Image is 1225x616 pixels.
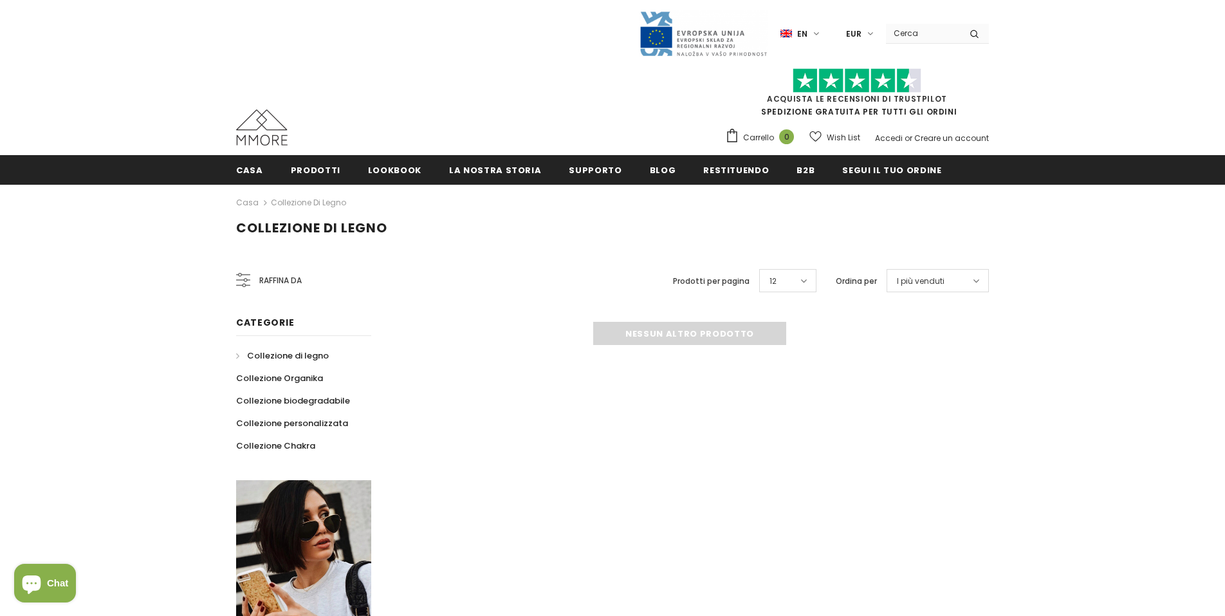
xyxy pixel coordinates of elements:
[650,155,676,184] a: Blog
[743,131,774,144] span: Carrello
[10,564,80,606] inbox-online-store-chat: Shopify online store chat
[875,133,903,144] a: Accedi
[236,412,348,434] a: Collezione personalizzata
[569,164,622,176] span: supporto
[650,164,676,176] span: Blog
[449,164,541,176] span: La nostra storia
[886,24,960,42] input: Search Site
[827,131,860,144] span: Wish List
[247,350,329,362] span: Collezione di legno
[236,219,387,237] span: Collezione di legno
[842,155,941,184] a: Segui il tuo ordine
[236,417,348,429] span: Collezione personalizzata
[449,155,541,184] a: La nostra storia
[703,155,769,184] a: Restituendo
[779,129,794,144] span: 0
[291,155,340,184] a: Prodotti
[236,372,323,384] span: Collezione Organika
[236,109,288,145] img: Casi MMORE
[809,126,860,149] a: Wish List
[842,164,941,176] span: Segui il tuo ordine
[368,164,421,176] span: Lookbook
[236,195,259,210] a: Casa
[236,367,323,389] a: Collezione Organika
[236,155,263,184] a: Casa
[703,164,769,176] span: Restituendo
[673,275,750,288] label: Prodotti per pagina
[793,68,921,93] img: Fidati di Pilot Stars
[236,389,350,412] a: Collezione biodegradabile
[846,28,861,41] span: EUR
[725,128,800,147] a: Carrello 0
[236,316,294,329] span: Categorie
[259,274,302,288] span: Raffina da
[797,155,815,184] a: B2B
[836,275,877,288] label: Ordina per
[769,275,777,288] span: 12
[236,395,350,407] span: Collezione biodegradabile
[905,133,912,144] span: or
[236,440,315,452] span: Collezione Chakra
[780,28,792,39] img: i-lang-1.png
[368,155,421,184] a: Lookbook
[236,164,263,176] span: Casa
[271,197,346,208] a: Collezione di legno
[291,164,340,176] span: Prodotti
[639,28,768,39] a: Javni Razpis
[797,28,807,41] span: en
[236,344,329,367] a: Collezione di legno
[897,275,944,288] span: I più venduti
[767,93,947,104] a: Acquista le recensioni di TrustPilot
[914,133,989,144] a: Creare un account
[639,10,768,57] img: Javni Razpis
[797,164,815,176] span: B2B
[569,155,622,184] a: supporto
[725,74,989,117] span: SPEDIZIONE GRATUITA PER TUTTI GLI ORDINI
[236,434,315,457] a: Collezione Chakra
